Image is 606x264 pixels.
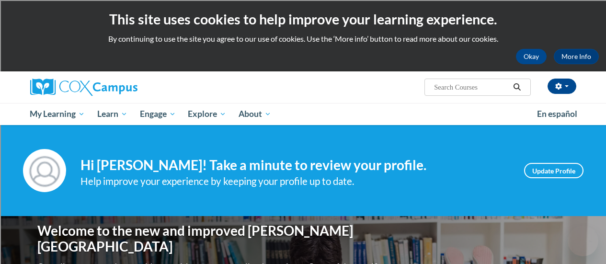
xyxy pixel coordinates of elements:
div: Main menu [23,103,583,125]
span: Learn [97,108,127,120]
span: Engage [140,108,176,120]
button: Search [510,81,524,93]
span: About [239,108,271,120]
a: En español [531,104,583,124]
iframe: Button to launch messaging window [568,226,598,256]
a: Engage [134,103,182,125]
button: Account Settings [548,79,576,94]
input: Search Courses [433,81,510,93]
a: Cox Campus [30,79,203,96]
a: My Learning [24,103,91,125]
a: About [232,103,277,125]
a: Learn [91,103,134,125]
span: Explore [188,108,226,120]
img: Cox Campus [30,79,137,96]
span: En español [537,109,577,119]
a: Explore [182,103,232,125]
span: My Learning [30,108,85,120]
